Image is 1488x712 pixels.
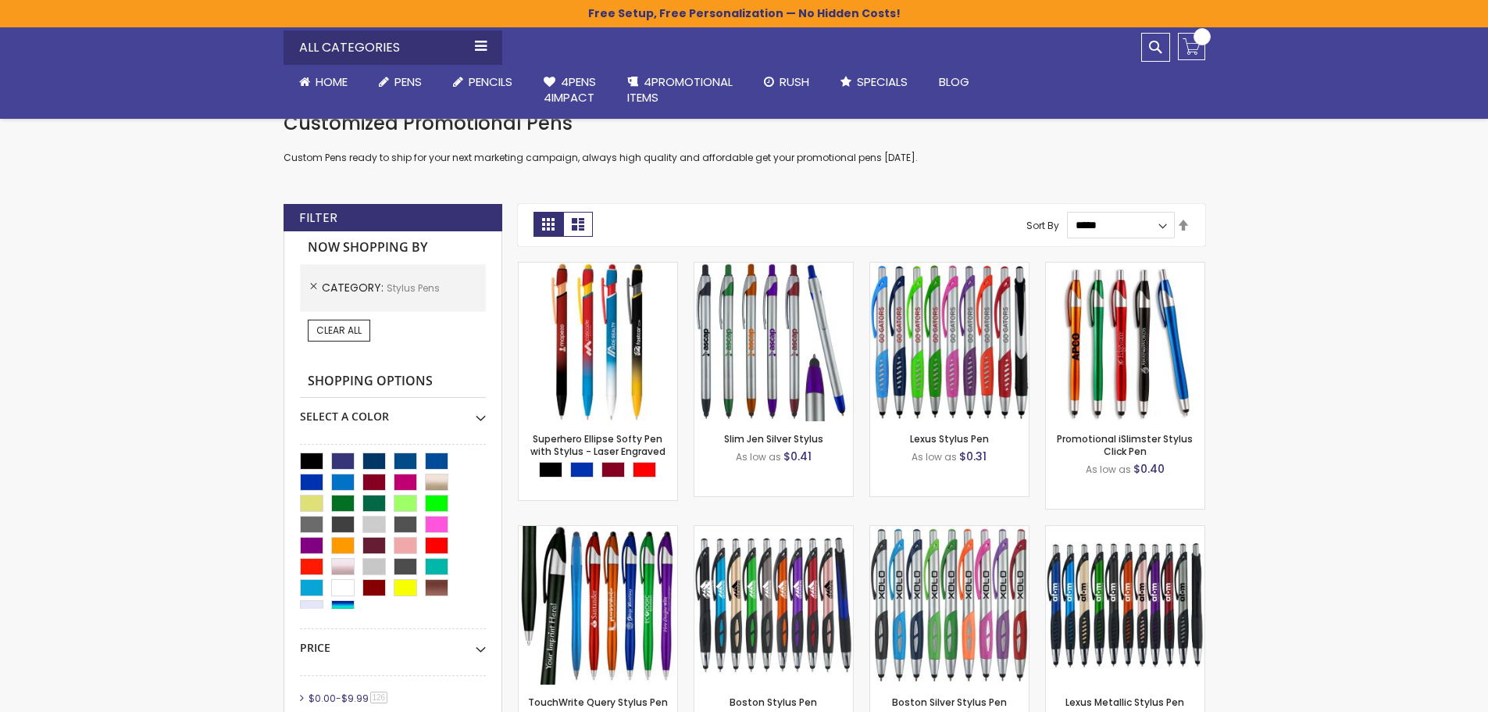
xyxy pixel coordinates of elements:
[627,73,733,106] span: 4PROMOTIONAL ITEMS
[363,65,437,99] a: Pens
[1065,696,1184,709] a: Lexus Metallic Stylus Pen
[601,462,625,478] div: Burgundy
[857,73,908,90] span: Specials
[341,692,369,705] span: $9.99
[910,432,989,445] a: Lexus Stylus Pen
[544,73,596,106] span: 4Pens 4impact
[519,526,677,685] img: TouchWrite Query Stylus Pen
[780,73,809,90] span: Rush
[437,65,528,99] a: Pencils
[316,73,348,90] span: Home
[730,696,817,709] a: Boston Stylus Pen
[299,209,337,227] strong: Filter
[284,65,363,99] a: Home
[519,262,677,275] a: Superhero Ellipse Softy Pen with Stylus - Laser Engraved
[870,525,1029,538] a: Boston Silver Stylus Pen
[300,365,486,399] strong: Shopping Options
[284,111,1205,165] div: Custom Pens ready to ship for your next marketing campaign, always high quality and affordable ge...
[612,65,748,116] a: 4PROMOTIONALITEMS
[1086,463,1131,476] span: As low as
[1046,263,1204,421] img: Promotional iSlimster Stylus Click Pen
[309,692,336,705] span: $0.00
[308,320,370,342] a: Clear All
[394,73,422,90] span: Pens
[783,449,812,464] span: $0.41
[736,450,781,463] span: As low as
[300,231,486,264] strong: Now Shopping by
[633,462,656,478] div: Red
[1046,262,1204,275] a: Promotional iSlimster Stylus Click Pen
[1026,218,1059,231] label: Sort By
[528,696,668,709] a: TouchWrite Query Stylus Pen
[694,263,853,421] img: Slim Jen Silver Stylus
[284,30,502,65] div: All Categories
[825,65,923,99] a: Specials
[923,65,985,99] a: Blog
[694,526,853,685] img: Boston Stylus Pen
[539,462,562,478] div: Black
[870,263,1029,421] img: Lexus Stylus Pen
[469,73,512,90] span: Pencils
[959,449,987,464] span: $0.31
[1057,432,1193,458] a: Promotional iSlimster Stylus Click Pen
[387,281,440,295] span: Stylus Pens
[1046,526,1204,685] img: Lexus Metallic Stylus Pen
[912,450,957,463] span: As low as
[370,692,388,703] span: 126
[870,526,1029,685] img: Boston Silver Stylus Pen
[300,398,486,424] div: Select A Color
[322,280,387,295] span: Category
[1133,461,1165,477] span: $0.40
[939,73,969,90] span: Blog
[694,262,853,275] a: Slim Jen Silver Stylus
[724,432,823,445] a: Slim Jen Silver Stylus
[748,65,825,99] a: Rush
[519,263,677,421] img: Superhero Ellipse Softy Pen with Stylus - Laser Engraved
[570,462,594,478] div: Blue
[533,212,563,237] strong: Grid
[694,525,853,538] a: Boston Stylus Pen
[316,324,362,337] span: Clear All
[1046,525,1204,538] a: Lexus Metallic Stylus Pen
[530,432,665,458] a: Superhero Ellipse Softy Pen with Stylus - Laser Engraved
[284,111,1205,136] h1: Customized Promotional Pens
[892,696,1007,709] a: Boston Silver Stylus Pen
[870,262,1029,275] a: Lexus Stylus Pen
[528,65,612,116] a: 4Pens4impact
[305,692,394,705] a: $0.00-$9.99126
[300,629,486,656] div: Price
[519,525,677,538] a: TouchWrite Query Stylus Pen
